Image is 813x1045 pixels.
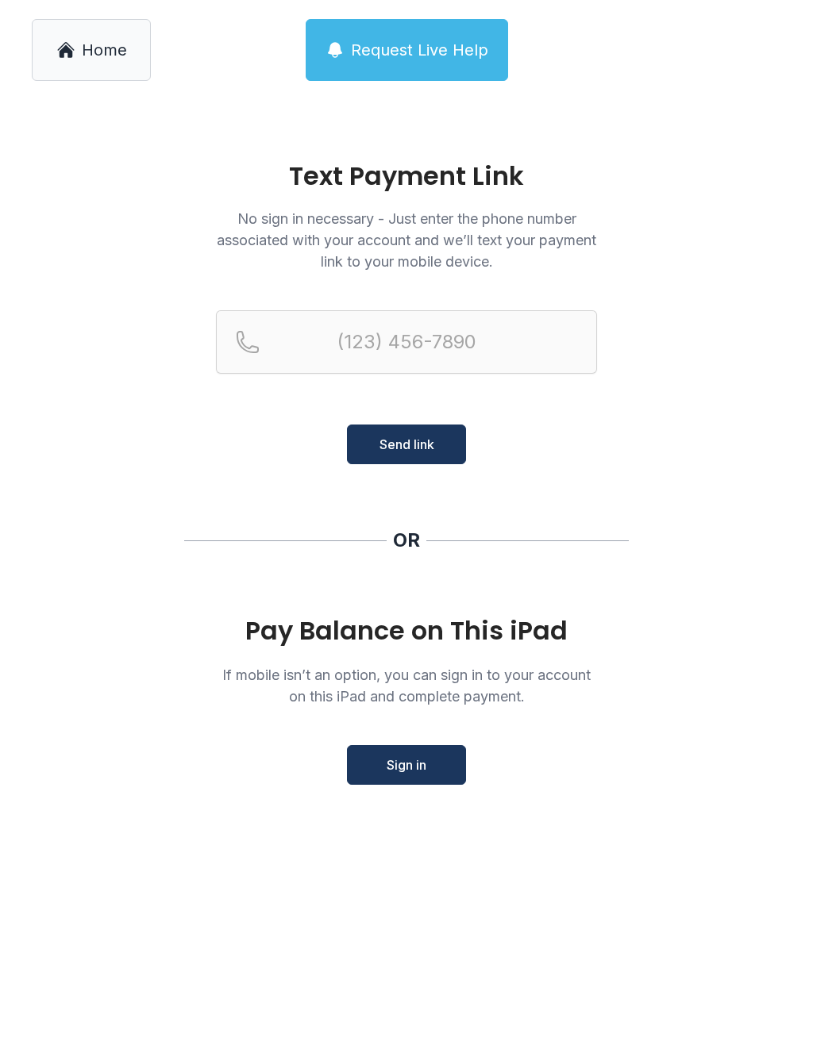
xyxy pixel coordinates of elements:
div: Pay Balance on This iPad [216,617,597,645]
input: Reservation phone number [216,310,597,374]
div: OR [393,528,420,553]
span: Send link [380,435,434,454]
span: Home [82,39,127,61]
span: Sign in [387,755,426,774]
h1: Text Payment Link [216,163,597,189]
p: If mobile isn’t an option, you can sign in to your account on this iPad and complete payment. [216,664,597,707]
span: Request Live Help [351,39,488,61]
p: No sign in necessary - Just enter the phone number associated with your account and we’ll text yo... [216,208,597,272]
